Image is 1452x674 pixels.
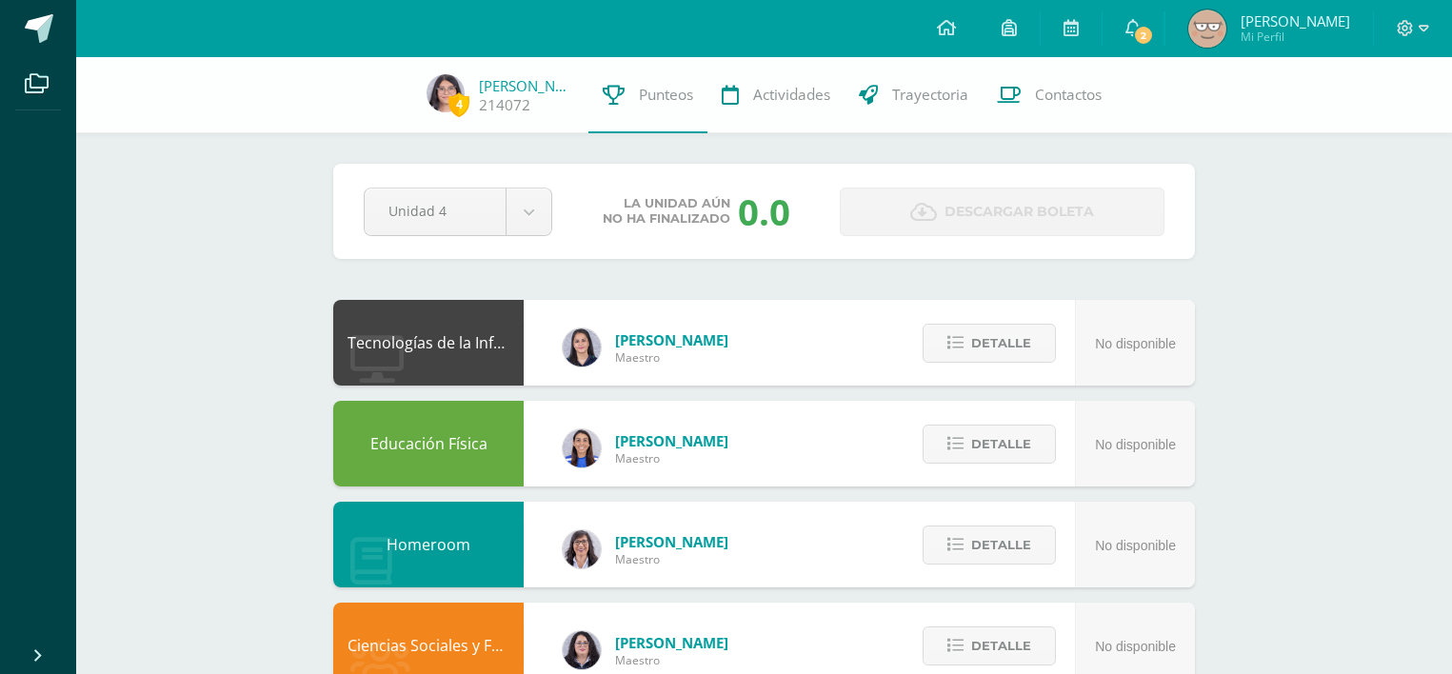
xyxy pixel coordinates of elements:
[923,626,1056,665] button: Detalle
[1095,639,1176,654] span: No disponible
[971,628,1031,664] span: Detalle
[333,300,524,386] div: Tecnologías de la Información y Comunicación: Computación
[1133,25,1154,46] span: 2
[603,196,730,227] span: La unidad aún no ha finalizado
[479,76,574,95] a: [PERSON_NAME]
[1035,85,1102,105] span: Contactos
[448,92,469,116] span: 4
[615,551,728,567] span: Maestro
[588,57,707,133] a: Punteos
[639,85,693,105] span: Punteos
[923,425,1056,464] button: Detalle
[1095,538,1176,553] span: No disponible
[333,502,524,587] div: Homeroom
[333,401,524,486] div: Educación Física
[615,431,728,450] span: [PERSON_NAME]
[923,525,1056,565] button: Detalle
[479,95,530,115] a: 214072
[1241,11,1350,30] span: [PERSON_NAME]
[923,324,1056,363] button: Detalle
[753,85,830,105] span: Actividades
[1095,437,1176,452] span: No disponible
[1241,29,1350,45] span: Mi Perfil
[615,349,728,366] span: Maestro
[563,328,601,367] img: dbcf09110664cdb6f63fe058abfafc14.png
[615,633,728,652] span: [PERSON_NAME]
[388,188,482,233] span: Unidad 4
[1188,10,1226,48] img: da0de1698857389b01b9913c08ee4643.png
[845,57,983,133] a: Trayectoria
[563,530,601,568] img: 11d0a4ab3c631824f792e502224ffe6b.png
[563,429,601,467] img: 0eea5a6ff783132be5fd5ba128356f6f.png
[563,631,601,669] img: f270ddb0ea09d79bf84e45c6680ec463.png
[615,330,728,349] span: [PERSON_NAME]
[892,85,968,105] span: Trayectoria
[1095,336,1176,351] span: No disponible
[983,57,1116,133] a: Contactos
[971,426,1031,462] span: Detalle
[365,188,551,235] a: Unidad 4
[945,188,1094,235] span: Descargar boleta
[738,187,790,236] div: 0.0
[615,450,728,466] span: Maestro
[971,527,1031,563] span: Detalle
[971,326,1031,361] span: Detalle
[707,57,845,133] a: Actividades
[427,74,465,112] img: 827ea4b7cc97872ec63cfb1b85fce88f.png
[615,652,728,668] span: Maestro
[615,532,728,551] span: [PERSON_NAME]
